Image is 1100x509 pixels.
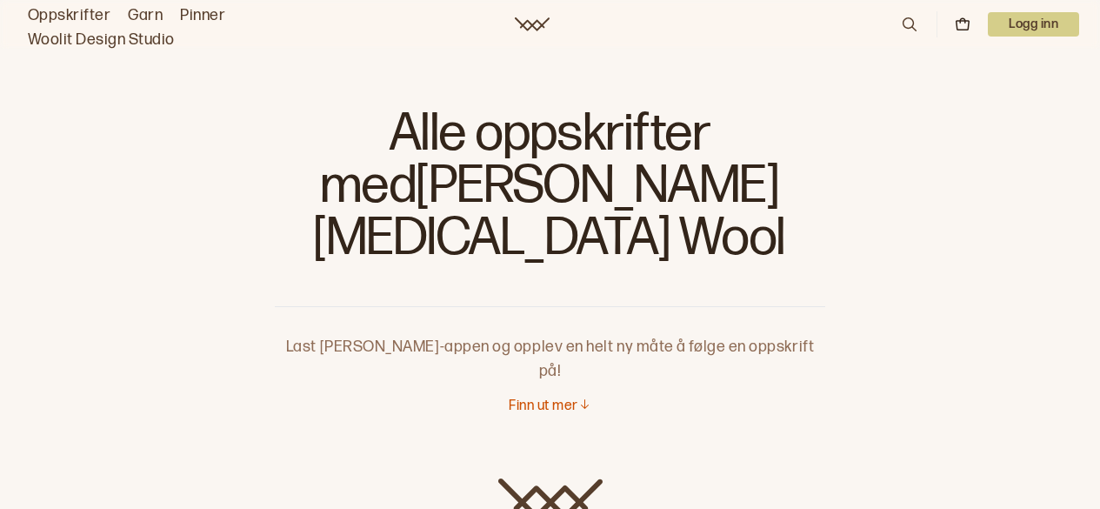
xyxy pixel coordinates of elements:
[988,12,1079,37] button: User dropdown
[515,17,550,31] a: Woolit
[275,104,825,278] h1: Alle oppskrifter med [PERSON_NAME] [MEDICAL_DATA] Wool
[275,307,825,384] p: Last [PERSON_NAME]-appen og opplev en helt ny måte å følge en oppskrift på!
[28,3,110,28] a: Oppskrifter
[28,28,175,52] a: Woolit Design Studio
[988,12,1079,37] p: Logg inn
[509,398,590,416] button: Finn ut mer
[128,3,163,28] a: Garn
[180,3,225,28] a: Pinner
[509,398,577,416] p: Finn ut mer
